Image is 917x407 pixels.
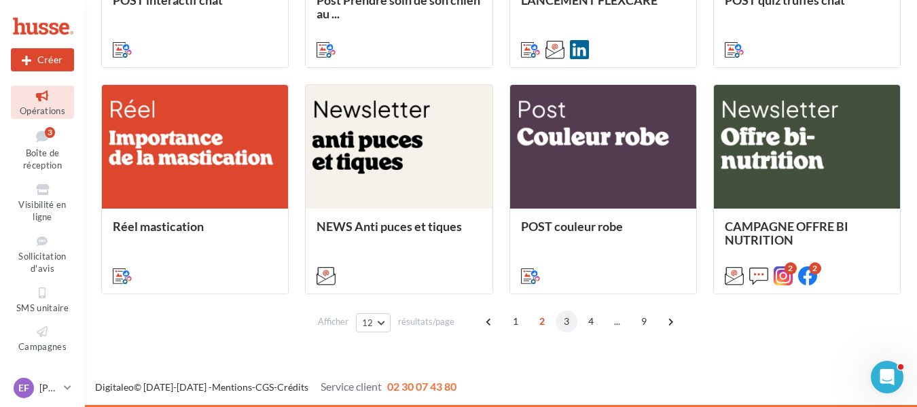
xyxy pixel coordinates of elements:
a: Boîte de réception3 [11,124,74,174]
span: NEWS Anti puces et tiques [317,219,462,234]
div: Nouvelle campagne [11,48,74,71]
span: CAMPAGNE OFFRE BI NUTRITION [725,219,848,247]
a: EF [PERSON_NAME] [11,375,74,401]
div: 3 [45,127,55,138]
span: © [DATE]-[DATE] - - - [95,381,456,393]
span: 3 [556,311,577,332]
a: Opérations [11,86,74,119]
a: Contacts [11,361,74,394]
a: CGS [255,381,274,393]
div: 2 [785,262,797,275]
span: Campagnes [18,341,67,352]
a: Digitaleo [95,381,134,393]
a: SMS unitaire [11,283,74,316]
span: Visibilité en ligne [18,199,66,223]
span: 9 [633,311,655,332]
a: Campagnes [11,321,74,355]
span: 02 30 07 43 80 [387,380,456,393]
iframe: Intercom live chat [871,361,903,393]
span: 4 [580,311,602,332]
button: 12 [356,313,391,332]
span: Boîte de réception [23,147,62,171]
div: 2 [809,262,821,275]
span: résultats/page [398,315,454,328]
span: POST couleur robe [521,219,623,234]
a: Mentions [212,381,252,393]
span: SMS unitaire [16,302,69,313]
span: Service client [321,380,382,393]
button: Créer [11,48,74,71]
span: Sollicitation d'avis [18,251,66,275]
span: Réel mastication [113,219,204,234]
span: Opérations [20,105,65,116]
span: Afficher [318,315,348,328]
span: EF [18,381,29,395]
p: [PERSON_NAME] [39,381,58,395]
span: 12 [362,317,374,328]
a: Sollicitation d'avis [11,231,74,277]
span: 2 [531,311,553,332]
a: Visibilité en ligne [11,179,74,226]
a: Crédits [277,381,308,393]
span: ... [607,311,628,332]
span: 1 [505,311,526,332]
